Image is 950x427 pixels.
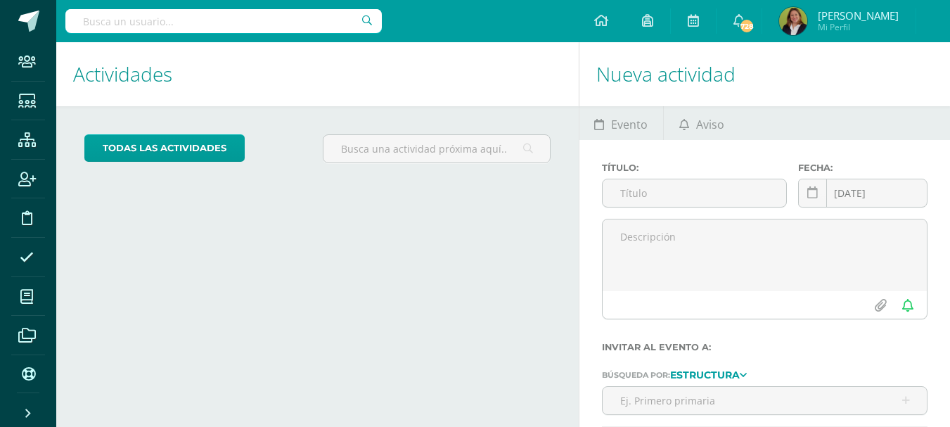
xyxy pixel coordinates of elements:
[611,108,648,141] span: Evento
[664,106,739,140] a: Aviso
[602,162,788,173] label: Título:
[799,179,927,207] input: Fecha de entrega
[670,369,740,381] strong: Estructura
[65,9,382,33] input: Busca un usuario...
[696,108,724,141] span: Aviso
[602,370,670,380] span: Búsqueda por:
[670,369,747,379] a: Estructura
[603,179,787,207] input: Título
[579,106,663,140] a: Evento
[84,134,245,162] a: todas las Actividades
[596,42,933,106] h1: Nueva actividad
[779,7,807,35] img: a164061a65f1df25e60207af94843a26.png
[603,387,927,414] input: Ej. Primero primaria
[818,21,899,33] span: Mi Perfil
[818,8,899,23] span: [PERSON_NAME]
[602,342,927,352] label: Invitar al evento a:
[739,18,755,34] span: 728
[798,162,927,173] label: Fecha:
[73,42,562,106] h1: Actividades
[323,135,549,162] input: Busca una actividad próxima aquí...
